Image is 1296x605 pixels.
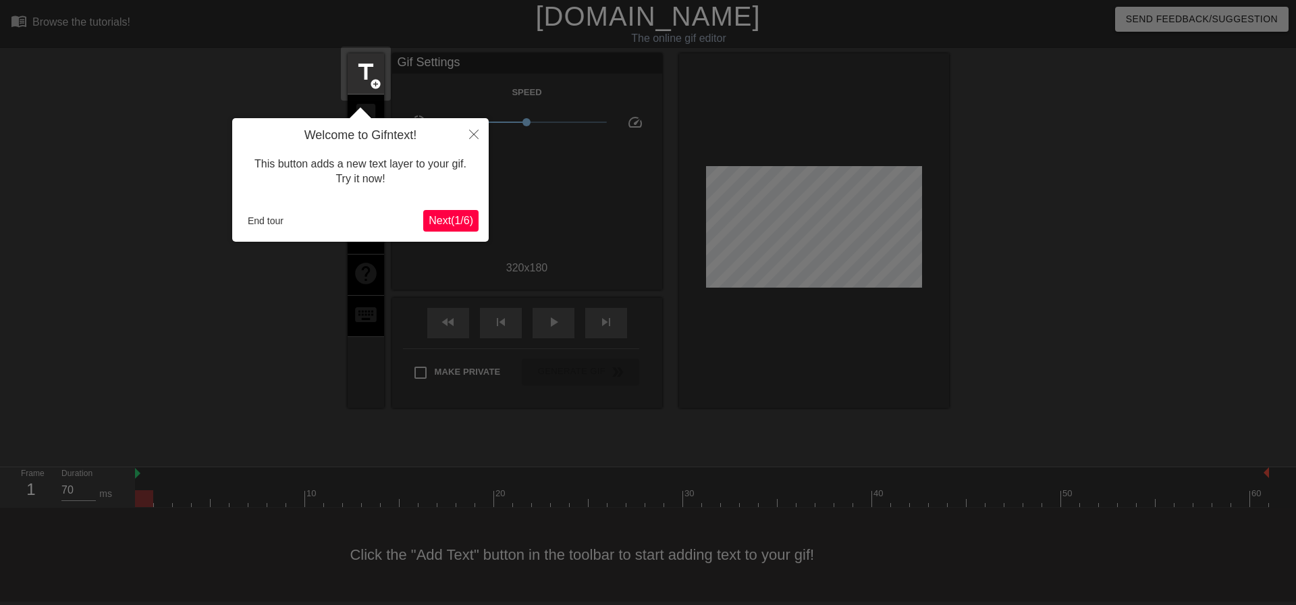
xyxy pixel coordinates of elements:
div: This button adds a new text layer to your gif. Try it now! [242,143,479,201]
button: Close [459,118,489,149]
button: End tour [242,211,289,231]
button: Next [423,210,479,232]
span: Next ( 1 / 6 ) [429,215,473,226]
h4: Welcome to Gifntext! [242,128,479,143]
